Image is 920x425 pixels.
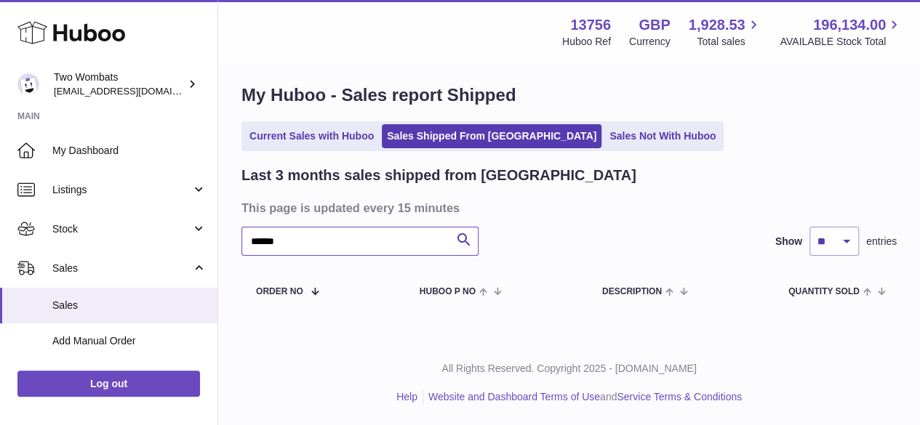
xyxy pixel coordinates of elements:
span: 196,134.00 [813,15,886,35]
span: Listings [52,183,191,197]
span: Total sales [697,35,761,49]
strong: GBP [639,15,670,35]
h2: Last 3 months sales shipped from [GEOGRAPHIC_DATA] [241,166,636,185]
img: internalAdmin-13756@internal.huboo.com [17,73,39,95]
span: Order No [256,287,303,296]
span: Description [602,287,662,296]
span: Stock [52,222,191,236]
a: Log out [17,371,200,397]
a: 1,928.53 Total sales [689,15,762,49]
span: Quantity Sold [788,287,860,296]
span: [EMAIL_ADDRESS][DOMAIN_NAME] [54,85,214,97]
a: Sales Shipped From [GEOGRAPHIC_DATA] [382,124,601,148]
span: AVAILABLE Stock Total [780,35,903,49]
li: and [423,390,742,404]
span: Sales [52,262,191,275]
a: Current Sales with Huboo [244,124,379,148]
div: Huboo Ref [562,35,611,49]
a: Service Terms & Conditions [617,391,742,402]
div: Two Wombats [54,70,185,98]
div: Currency [629,35,671,49]
span: My Dashboard [52,144,207,158]
a: Sales Not With Huboo [604,124,721,148]
a: Help [396,391,417,402]
a: Website and Dashboard Terms of Use [428,391,600,402]
span: 1,928.53 [689,15,745,35]
h3: This page is updated every 15 minutes [241,200,893,216]
span: Add Manual Order [52,334,207,348]
label: Show [775,235,802,248]
span: Sales [52,299,207,312]
p: All Rights Reserved. Copyright 2025 - [DOMAIN_NAME] [230,362,908,376]
span: Huboo P no [420,287,476,296]
strong: 13756 [570,15,611,35]
h1: My Huboo - Sales report Shipped [241,84,897,107]
span: entries [866,235,897,248]
a: 196,134.00 AVAILABLE Stock Total [780,15,903,49]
